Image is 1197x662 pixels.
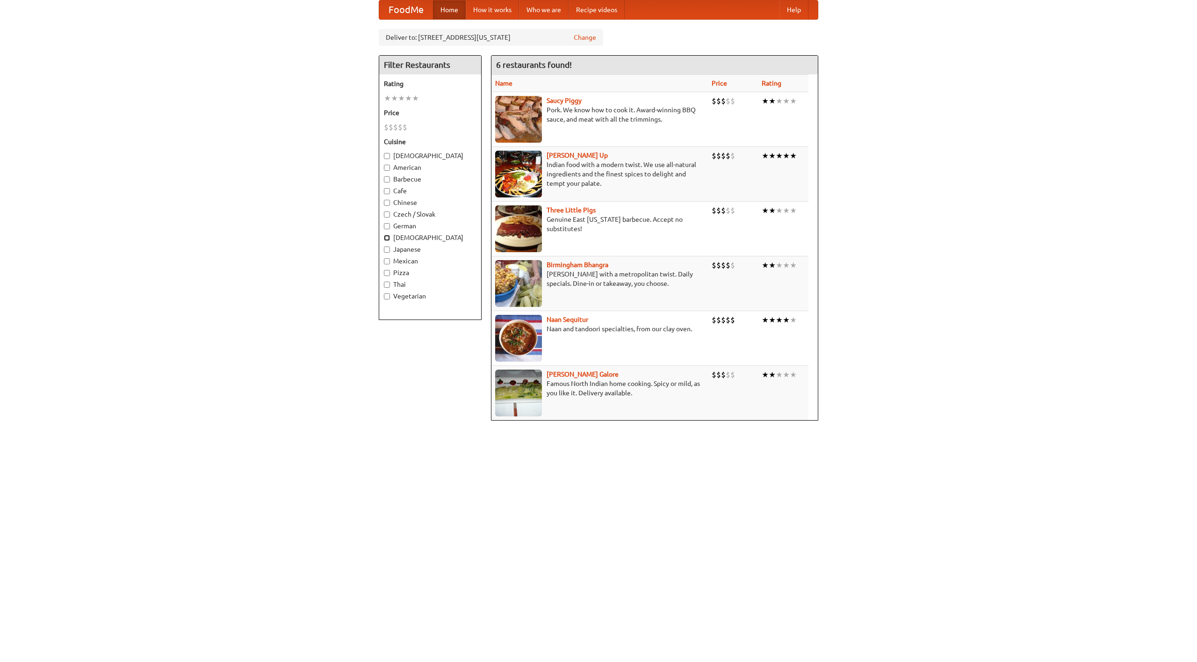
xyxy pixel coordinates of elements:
[762,205,769,216] li: ★
[790,205,797,216] li: ★
[716,260,721,270] li: $
[384,233,476,242] label: [DEMOGRAPHIC_DATA]
[730,96,735,106] li: $
[716,96,721,106] li: $
[726,260,730,270] li: $
[384,200,390,206] input: Chinese
[547,371,619,378] a: [PERSON_NAME] Galore
[398,122,403,132] li: $
[384,221,476,231] label: German
[547,316,588,323] a: Naan Sequitur
[726,315,730,325] li: $
[495,160,704,188] p: Indian food with a modern twist. We use all-natural ingredients and the finest spices to delight ...
[384,175,476,184] label: Barbecue
[716,205,721,216] li: $
[384,165,390,171] input: American
[726,370,730,380] li: $
[384,176,390,182] input: Barbecue
[712,260,716,270] li: $
[712,205,716,216] li: $
[412,93,419,103] li: ★
[384,256,476,266] label: Mexican
[393,122,398,132] li: $
[495,151,542,197] img: curryup.jpg
[783,315,790,325] li: ★
[726,96,730,106] li: $
[769,151,776,161] li: ★
[776,96,783,106] li: ★
[391,93,398,103] li: ★
[384,245,476,254] label: Japanese
[783,205,790,216] li: ★
[496,60,572,69] ng-pluralize: 6 restaurants found!
[547,206,596,214] a: Three Little Pigs
[783,96,790,106] li: ★
[790,96,797,106] li: ★
[384,223,390,229] input: German
[384,153,390,159] input: [DEMOGRAPHIC_DATA]
[769,370,776,380] li: ★
[384,122,389,132] li: $
[769,260,776,270] li: ★
[730,315,735,325] li: $
[730,260,735,270] li: $
[776,370,783,380] li: ★
[389,122,393,132] li: $
[721,96,726,106] li: $
[519,0,569,19] a: Who we are
[762,260,769,270] li: ★
[769,205,776,216] li: ★
[384,268,476,277] label: Pizza
[547,261,608,269] a: Birmingham Bhangra
[721,370,726,380] li: $
[779,0,808,19] a: Help
[726,205,730,216] li: $
[495,260,542,307] img: bhangra.jpg
[721,315,726,325] li: $
[547,152,608,159] a: [PERSON_NAME] Up
[398,93,405,103] li: ★
[776,260,783,270] li: ★
[730,370,735,380] li: $
[384,211,390,218] input: Czech / Slovak
[384,282,390,288] input: Thai
[790,151,797,161] li: ★
[384,210,476,219] label: Czech / Slovak
[721,260,726,270] li: $
[403,122,407,132] li: $
[466,0,519,19] a: How it works
[716,151,721,161] li: $
[716,315,721,325] li: $
[384,186,476,196] label: Cafe
[716,370,721,380] li: $
[495,105,704,124] p: Pork. We know how to cook it. Award-winning BBQ sauce, and meat with all the trimmings.
[384,137,476,146] h5: Cuisine
[776,205,783,216] li: ★
[547,97,582,104] a: Saucy Piggy
[379,0,433,19] a: FoodMe
[384,79,476,88] h5: Rating
[712,370,716,380] li: $
[726,151,730,161] li: $
[776,151,783,161] li: ★
[384,93,391,103] li: ★
[495,370,542,416] img: currygalore.jpg
[762,96,769,106] li: ★
[495,96,542,143] img: saucy.jpg
[384,198,476,207] label: Chinese
[495,324,704,334] p: Naan and tandoori specialties, from our clay oven.
[495,215,704,233] p: Genuine East [US_STATE] barbecue. Accept no substitutes!
[762,370,769,380] li: ★
[721,151,726,161] li: $
[384,163,476,172] label: American
[495,80,512,87] a: Name
[405,93,412,103] li: ★
[384,235,390,241] input: [DEMOGRAPHIC_DATA]
[783,151,790,161] li: ★
[712,80,727,87] a: Price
